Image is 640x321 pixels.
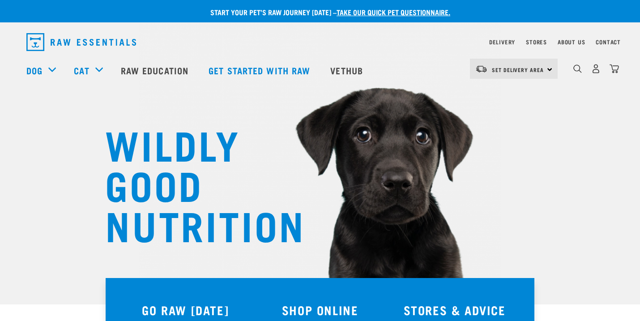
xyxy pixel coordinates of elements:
[489,40,515,43] a: Delivery
[591,64,601,73] img: user.png
[573,64,582,73] img: home-icon-1@2x.png
[610,64,619,73] img: home-icon@2x.png
[337,10,450,14] a: take our quick pet questionnaire.
[258,303,382,317] h3: SHOP ONLINE
[492,68,544,71] span: Set Delivery Area
[105,123,284,244] h1: WILDLY GOOD NUTRITION
[558,40,585,43] a: About Us
[526,40,547,43] a: Stores
[393,303,516,317] h3: STORES & ADVICE
[596,40,621,43] a: Contact
[200,52,321,88] a: Get started with Raw
[321,52,374,88] a: Vethub
[124,303,247,317] h3: GO RAW [DATE]
[26,33,136,51] img: Raw Essentials Logo
[74,64,89,77] a: Cat
[26,64,43,77] a: Dog
[19,30,621,55] nav: dropdown navigation
[112,52,200,88] a: Raw Education
[475,65,487,73] img: van-moving.png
